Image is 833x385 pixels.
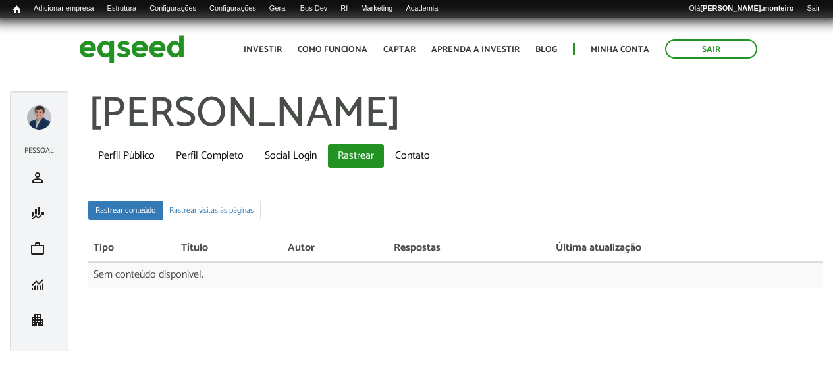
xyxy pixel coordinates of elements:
[176,236,282,262] th: Título
[88,91,823,138] h1: [PERSON_NAME]
[20,276,58,292] a: monitoring
[88,262,823,288] td: Sem conteúdo disponivel.
[30,241,45,257] span: work
[88,144,165,168] a: Perfil Público
[79,32,184,66] img: EqSeed
[282,236,389,262] th: Autor
[162,201,261,220] a: Rastrear visitas às páginas
[166,144,254,168] a: Perfil Completo
[88,201,163,220] a: Rastrear conteúdo
[244,45,282,54] a: Investir
[17,267,61,302] li: Minhas rodadas de investimento
[591,45,649,54] a: Minha conta
[30,276,45,292] span: monitoring
[30,205,45,221] span: finance_mode
[17,147,61,155] h2: Pessoal
[20,205,58,221] a: finance_mode
[17,160,61,195] li: Meu perfil
[665,39,757,59] a: Sair
[27,105,51,130] a: Expandir menu
[143,3,203,14] a: Configurações
[101,3,144,14] a: Estrutura
[17,302,61,338] li: Minha empresa
[354,3,399,14] a: Marketing
[399,3,444,14] a: Academia
[13,5,20,14] span: Início
[700,4,793,12] strong: [PERSON_NAME].monteiro
[294,3,335,14] a: Bus Dev
[7,3,27,16] a: Início
[20,241,58,257] a: work
[328,144,384,168] a: Rastrear
[30,170,45,186] span: person
[800,3,826,14] a: Sair
[431,45,520,54] a: Aprenda a investir
[255,144,327,168] a: Social Login
[20,312,58,328] a: apartment
[27,3,101,14] a: Adicionar empresa
[298,45,367,54] a: Como funciona
[17,231,61,267] li: Meu portfólio
[263,3,294,14] a: Geral
[383,45,416,54] a: Captar
[203,3,263,14] a: Configurações
[334,3,354,14] a: RI
[30,312,45,328] span: apartment
[385,144,440,168] a: Contato
[535,45,557,54] a: Blog
[551,236,823,262] th: Última atualização
[88,236,176,262] th: Tipo
[389,236,551,262] th: Respostas
[17,195,61,231] li: Minha simulação
[682,3,800,14] a: Olá[PERSON_NAME].monteiro
[20,170,58,186] a: person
